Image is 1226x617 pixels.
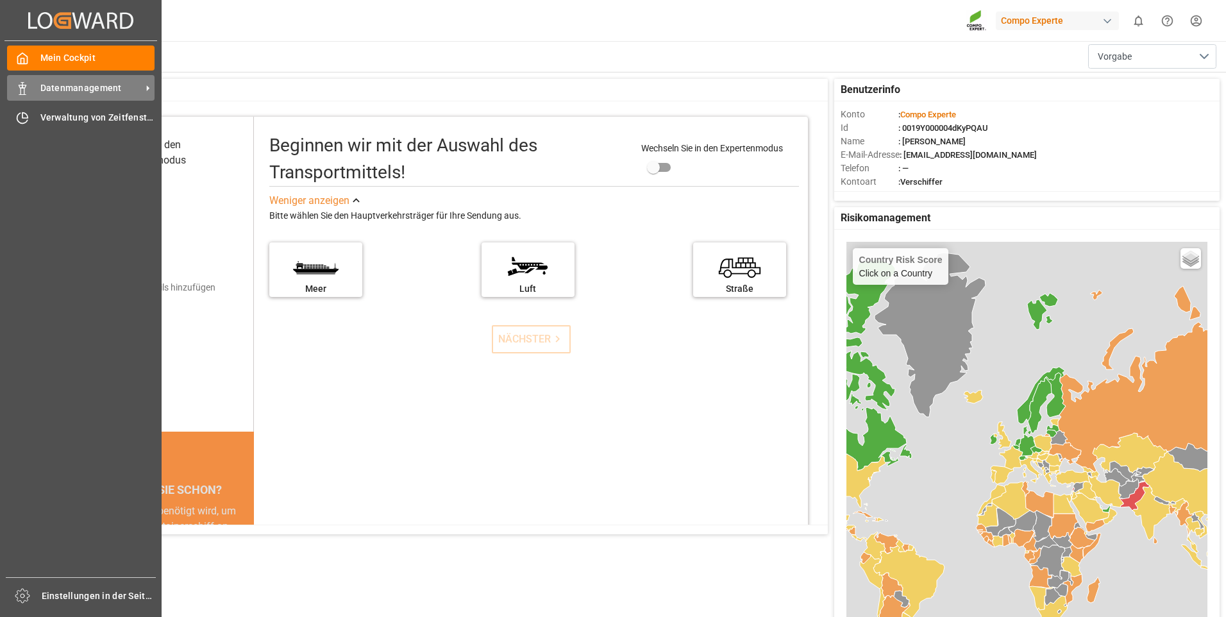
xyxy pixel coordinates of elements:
[841,82,900,97] span: Benutzerinfo
[269,208,799,224] div: Bitte wählen Sie den Hauptverkehrsträger für Ihre Sendung aus.
[488,282,568,296] div: Luft
[1153,6,1182,35] button: Hilfe-Center
[859,255,943,265] h4: Country Risk Score
[109,281,215,294] div: Versanddetails hinzufügen
[859,268,932,278] font: Click on a Country
[492,325,571,353] button: NÄCHSTER
[700,282,780,296] div: Straße
[1180,248,1201,269] a: Layers
[900,110,956,119] span: Compo Experte
[841,162,898,175] span: Telefon
[841,135,898,148] span: Name
[269,193,349,208] div: Weniger anzeigen
[898,123,988,133] span: : 0019Y000004dKyPQAU
[996,8,1124,33] button: Compo Experte
[111,137,241,168] div: Wählen Sie den Transportmodus
[498,332,551,347] font: NÄCHSTER
[841,108,898,121] span: Konto
[269,132,628,186] div: Let's start by selecting the mode of transport!
[7,46,155,71] a: Mein Cockpit
[236,503,254,611] button: Nächste Folie / Artikel
[40,81,142,95] span: Datenmanagement
[1098,50,1132,63] span: Vorgabe
[900,150,1037,160] span: : [EMAIL_ADDRESS][DOMAIN_NAME]
[40,111,155,124] span: Verwaltung von Zeitfenstern
[841,121,898,135] span: Id
[7,105,155,130] a: Verwaltung von Zeitfenstern
[841,210,930,226] span: Risikomanagement
[841,175,898,189] span: Kontoart
[641,143,783,153] span: Wechseln Sie in den Expertenmodus
[1088,44,1216,69] button: Menü öffnen
[898,177,943,187] span: :Verschiffer
[40,51,155,65] span: Mein Cockpit
[898,164,909,173] span: : —
[966,10,987,32] img: Screenshot%202023-09-29%20at%2010.02.21.png_1712312052.png
[42,589,156,603] span: Einstellungen in der Seitenleiste
[898,110,956,119] span: :
[1001,14,1063,28] font: Compo Experte
[1124,6,1153,35] button: 0 neue Benachrichtigungen anzeigen
[841,148,900,162] span: E-Mail-Adresse
[898,137,966,146] span: : [PERSON_NAME]
[276,282,356,296] div: Meer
